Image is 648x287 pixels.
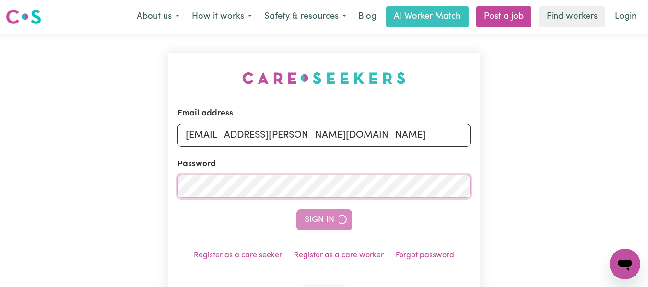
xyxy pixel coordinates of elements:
input: Email address [177,124,471,147]
a: Find workers [539,6,605,27]
button: Safety & resources [258,7,353,27]
a: Login [609,6,642,27]
a: Careseekers logo [6,6,41,28]
a: Forgot password [396,252,454,259]
a: Blog [353,6,382,27]
a: Register as a care seeker [194,252,282,259]
label: Email address [177,107,233,120]
label: Password [177,158,216,171]
button: How it works [186,7,258,27]
a: Post a job [476,6,531,27]
a: AI Worker Match [386,6,469,27]
iframe: Button to launch messaging window [610,249,640,279]
img: Careseekers logo [6,8,41,25]
a: Register as a care worker [294,252,384,259]
button: About us [130,7,186,27]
